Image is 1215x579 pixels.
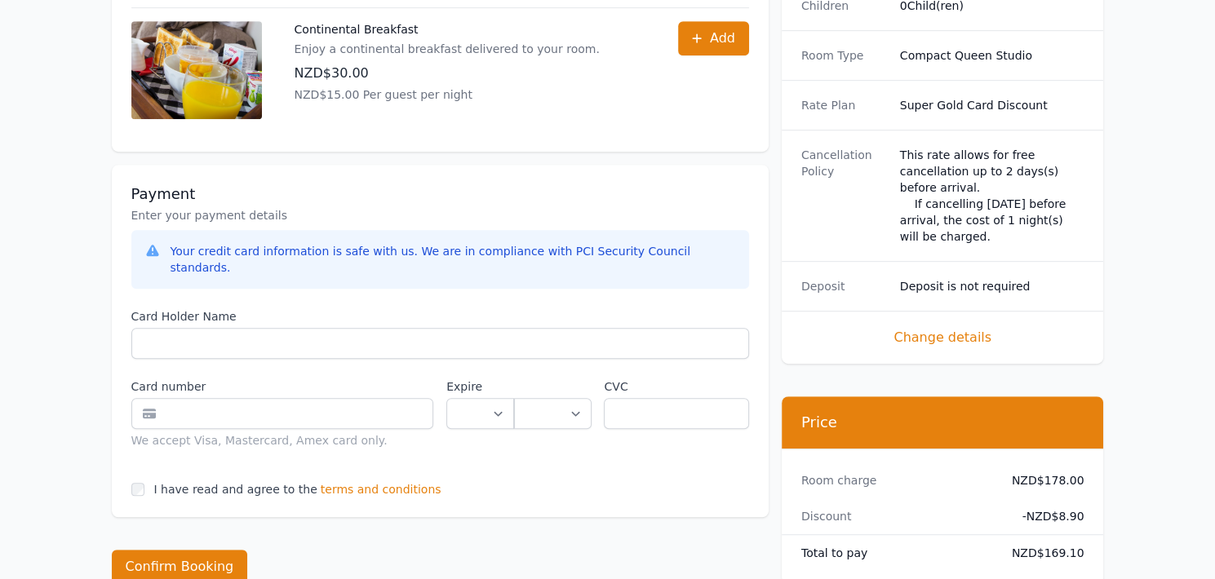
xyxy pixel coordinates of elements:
label: Card Holder Name [131,308,749,325]
span: Add [710,29,735,48]
div: This rate allows for free cancellation up to 2 days(s) before arrival. If cancelling [DATE] befor... [900,147,1084,245]
dd: Deposit is not required [900,278,1084,294]
h3: Payment [131,184,749,204]
img: Continental Breakfast [131,21,262,119]
h3: Price [801,413,1084,432]
p: Enter your payment details [131,207,749,223]
label: I have read and agree to the [154,483,317,496]
dd: NZD$178.00 [999,472,1084,488]
dt: Deposit [801,278,887,294]
div: We accept Visa, Mastercard, Amex card only. [131,432,434,449]
p: Enjoy a continental breakfast delivered to your room. [295,41,600,57]
button: Add [678,21,749,55]
dd: - NZD$8.90 [999,508,1084,524]
label: . [514,378,591,395]
dt: Discount [801,508,986,524]
p: Continental Breakfast [295,21,600,38]
dd: Compact Queen Studio [900,47,1084,64]
div: Your credit card information is safe with us. We are in compliance with PCI Security Council stan... [171,243,736,276]
p: NZD$30.00 [295,64,600,83]
p: NZD$15.00 Per guest per night [295,86,600,103]
label: Expire [446,378,514,395]
span: terms and conditions [321,481,441,497]
dt: Room charge [801,472,986,488]
dt: Room Type [801,47,887,64]
dt: Rate Plan [801,97,887,113]
dd: NZD$169.10 [999,545,1084,561]
dt: Total to pay [801,545,986,561]
span: Change details [801,328,1084,347]
label: CVC [604,378,748,395]
dt: Cancellation Policy [801,147,887,245]
label: Card number [131,378,434,395]
dd: Super Gold Card Discount [900,97,1084,113]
